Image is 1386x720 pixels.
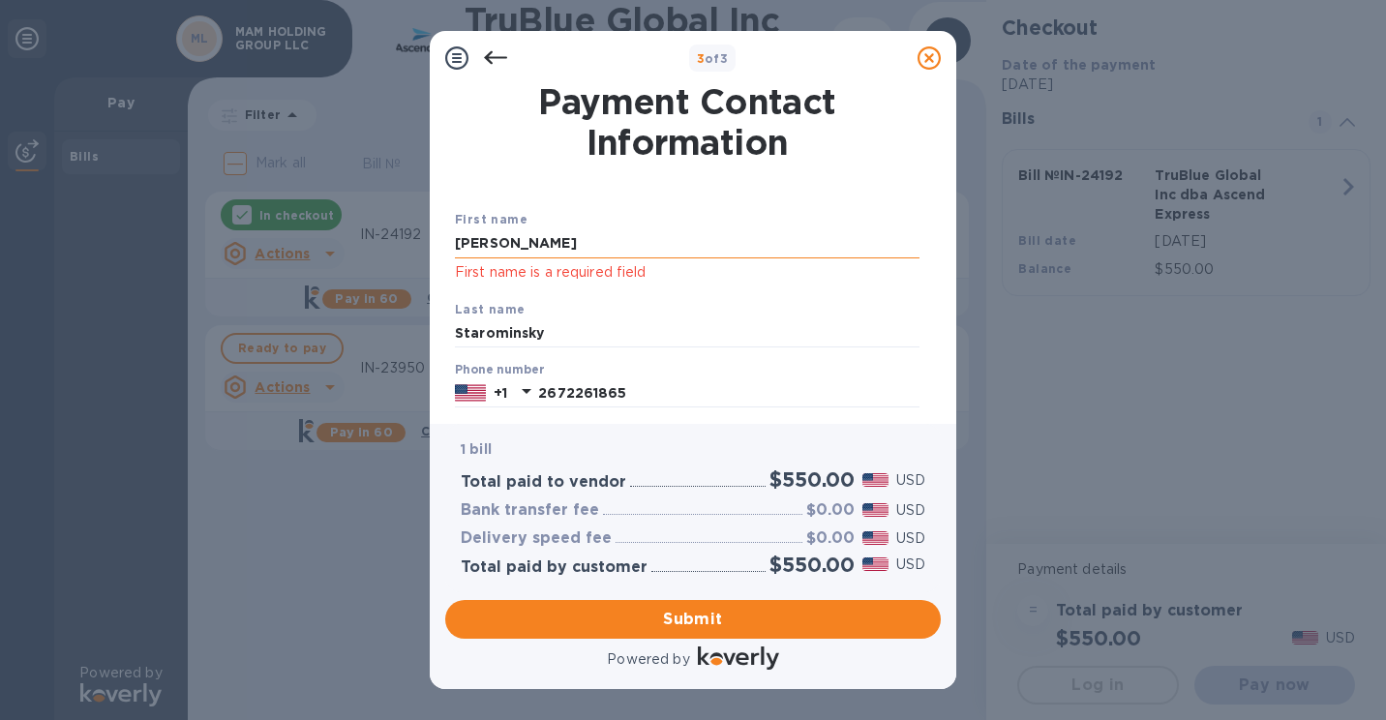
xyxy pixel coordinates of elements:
[455,319,919,348] input: Enter your last name
[862,473,889,487] img: USD
[538,378,919,407] input: Enter your phone number
[896,500,925,521] p: USD
[455,212,527,226] b: First name
[461,608,925,631] span: Submit
[461,529,612,548] h3: Delivery speed fee
[806,501,855,520] h3: $0.00
[455,365,544,376] label: Phone number
[455,302,526,316] b: Last name
[607,649,689,670] p: Powered by
[455,261,919,284] p: First name is a required field
[461,558,648,577] h3: Total paid by customer
[896,555,925,575] p: USD
[698,646,779,670] img: Logo
[461,473,626,492] h3: Total paid to vendor
[697,51,729,66] b: of 3
[455,382,486,404] img: US
[769,553,855,577] h2: $550.00
[455,229,919,258] input: Enter your first name
[697,51,705,66] span: 3
[455,81,919,163] h1: Payment Contact Information
[769,467,855,492] h2: $550.00
[896,528,925,549] p: USD
[862,503,889,517] img: USD
[806,529,855,548] h3: $0.00
[494,383,507,403] p: +1
[445,600,941,639] button: Submit
[862,531,889,545] img: USD
[896,470,925,491] p: USD
[461,501,599,520] h3: Bank transfer fee
[461,441,492,457] b: 1 bill
[862,557,889,571] img: USD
